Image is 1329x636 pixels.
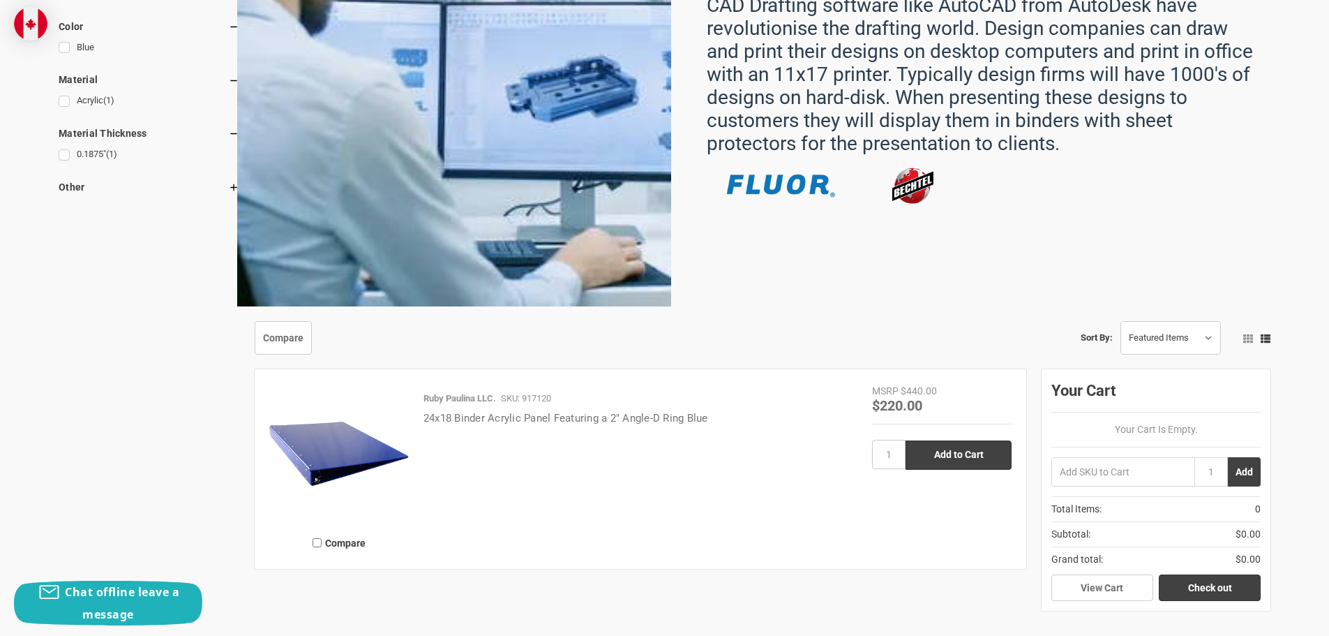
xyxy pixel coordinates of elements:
a: 24x18 Binder Acrylic Panel Featuring a 2" Angle-D Ring Blue [423,412,708,424]
iframe: Google Customer Reviews [1214,598,1329,636]
img: 24x18 Binder Acrylic Panel Featuring a 2" Angle-D Ring Blue [269,384,409,524]
span: Subtotal: [1051,527,1090,542]
h5: Material [59,71,239,88]
button: Chat offline leave a message [14,581,202,626]
div: Your Cart [1051,379,1261,413]
h5: Other [59,179,239,195]
span: (1) [106,149,117,159]
h5: Color [59,18,239,35]
h5: Material Thickness [59,125,239,142]
img: duty and tax information for Canada [14,7,47,40]
a: View Cart [1051,575,1153,601]
span: Total Items: [1051,502,1102,517]
span: Grand total: [1051,552,1103,567]
a: Check out [1159,575,1261,601]
span: 0 [1255,502,1261,517]
p: SKU: 917120 [501,392,551,406]
p: Ruby Paulina LLC. [423,392,496,406]
input: Compare [313,538,322,547]
input: Add to Cart [906,441,1012,470]
div: MSRP [872,384,899,399]
span: $0.00 [1236,552,1261,567]
span: $440.00 [901,385,937,397]
a: Acrylic [59,91,239,110]
label: Compare [269,531,409,554]
a: Compare [255,321,312,355]
span: (1) [103,95,114,105]
button: Add [1228,457,1261,487]
a: Blue [59,38,239,57]
a: 0.1875" [59,145,239,164]
p: Your Cart Is Empty. [1051,422,1261,437]
input: Add SKU to Cart [1051,457,1194,487]
span: $220.00 [872,397,922,414]
span: $0.00 [1236,527,1261,542]
span: Chat offline leave a message [65,584,179,622]
label: Sort By: [1081,327,1113,348]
